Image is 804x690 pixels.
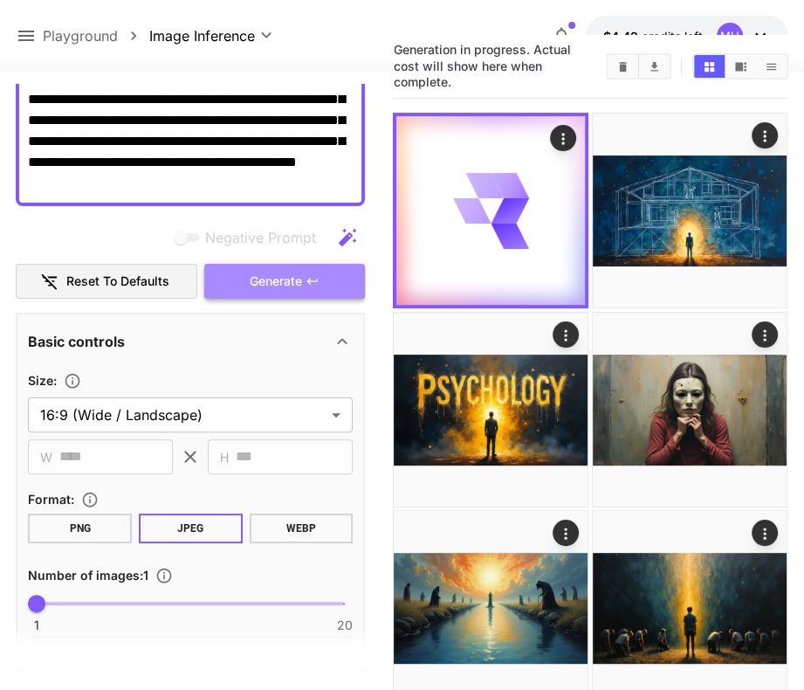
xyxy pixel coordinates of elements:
[717,23,743,49] div: MU
[28,492,74,507] span: Format :
[204,264,365,300] button: Generate
[28,321,353,362] div: Basic controls
[16,264,197,300] button: Reset to defaults
[43,25,118,46] a: Playground
[752,122,779,148] div: Actions
[74,491,106,508] button: Choose the file format for the output image.
[603,27,703,45] div: $4.42446
[642,29,703,44] span: credits left
[28,568,148,583] span: Number of images : 1
[149,25,255,46] span: Image Inference
[694,55,725,78] button: Show images in grid view
[593,313,787,507] img: Z
[40,404,325,425] span: 16:9 (Wide / Landscape)
[394,313,588,507] img: Z
[43,25,149,46] nav: breadcrumb
[220,447,229,467] span: H
[603,29,642,44] span: $4.42
[593,114,787,307] img: 2Q==
[170,226,330,248] span: Negative prompts are not compatible with the selected model.
[608,55,638,78] button: Clear Images
[250,271,302,293] span: Generate
[28,514,132,543] button: PNG
[725,55,756,78] button: Show images in video view
[34,617,39,634] span: 1
[586,16,788,56] button: $4.42446MU
[28,373,57,388] span: Size :
[752,321,779,348] div: Actions
[148,567,180,584] button: Specify how many images to generate in a single request. Each image generation will be charged se...
[752,520,779,546] div: Actions
[553,321,580,348] div: Actions
[553,520,580,546] div: Actions
[393,42,570,89] span: Generation in progress. Actual cost will show here when complete.
[639,55,670,78] button: Download All
[606,53,671,79] div: Clear ImagesDownload All
[40,447,52,467] span: W
[250,514,354,543] button: WEBP
[756,55,787,78] button: Show images in list view
[551,125,577,151] div: Actions
[692,53,788,79] div: Show images in grid viewShow images in video viewShow images in list view
[28,331,125,352] p: Basic controls
[205,227,316,248] span: Negative Prompt
[139,514,243,543] button: JPEG
[336,617,352,634] span: 20
[57,372,88,390] button: Adjust the dimensions of the generated image by specifying its width and height in pixels, or sel...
